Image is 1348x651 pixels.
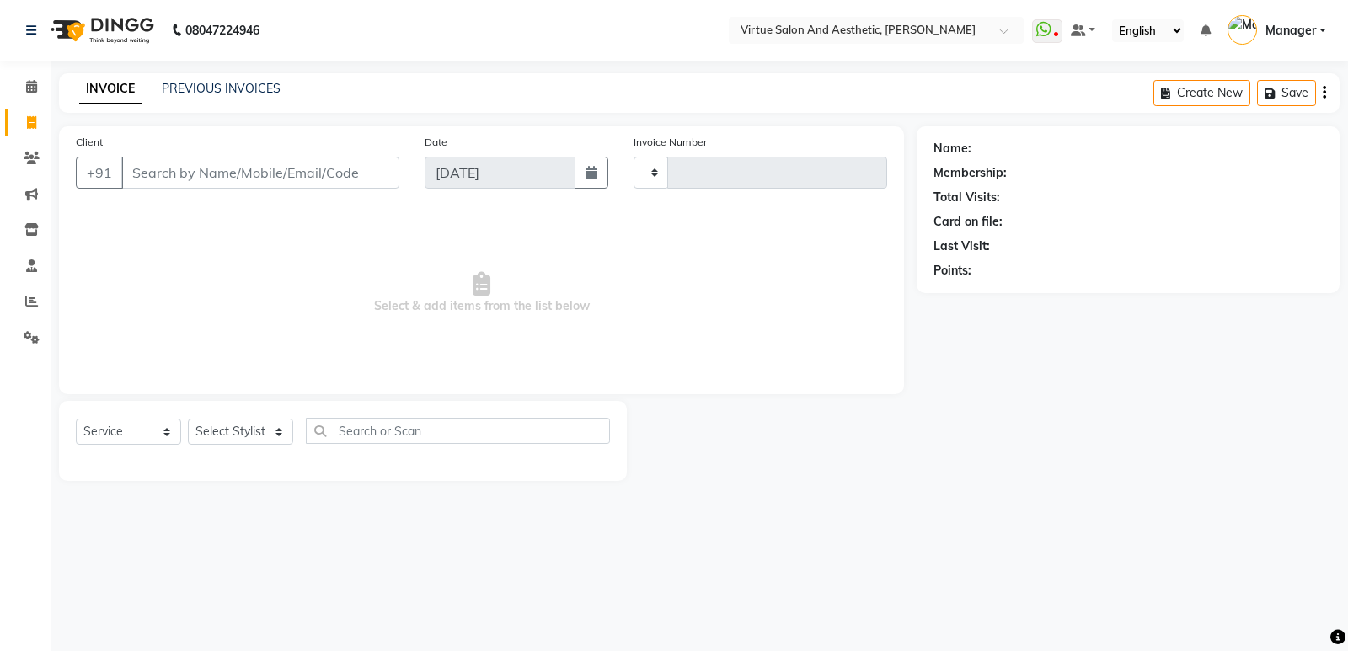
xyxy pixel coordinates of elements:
div: Membership: [933,164,1007,182]
label: Date [425,135,447,150]
input: Search by Name/Mobile/Email/Code [121,157,399,189]
button: +91 [76,157,123,189]
div: Last Visit: [933,237,990,255]
div: Card on file: [933,213,1003,231]
span: Select & add items from the list below [76,209,887,377]
input: Search or Scan [306,418,610,444]
div: Points: [933,262,971,280]
button: Save [1257,80,1316,106]
button: Create New [1153,80,1250,106]
div: Name: [933,140,971,157]
img: Manager [1228,15,1257,45]
div: Total Visits: [933,189,1000,206]
img: logo [43,7,158,54]
a: INVOICE [79,74,142,104]
b: 08047224946 [185,7,259,54]
label: Invoice Number [634,135,707,150]
a: PREVIOUS INVOICES [162,81,281,96]
span: Manager [1265,22,1316,40]
label: Client [76,135,103,150]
